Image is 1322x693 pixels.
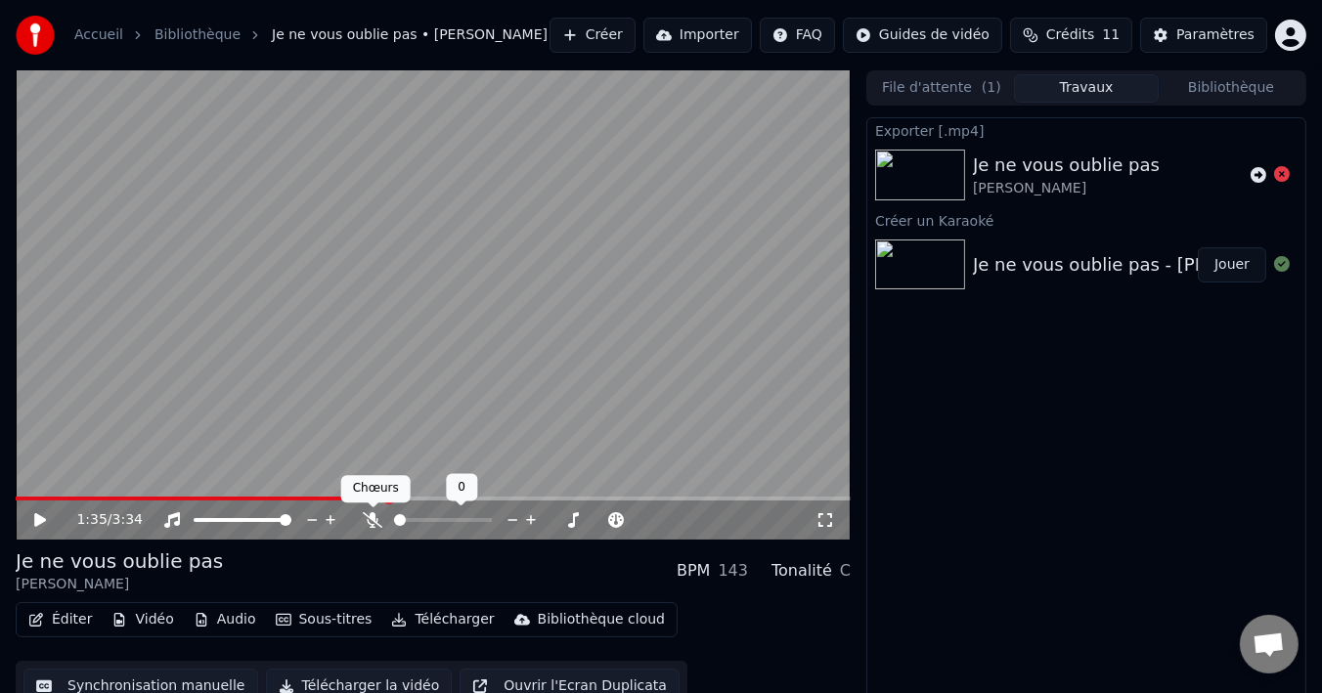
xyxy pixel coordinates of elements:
div: C [840,559,851,583]
button: Importer [643,18,752,53]
button: Guides de vidéo [843,18,1002,53]
img: youka [16,16,55,55]
div: BPM [677,559,710,583]
a: Accueil [74,25,123,45]
span: Je ne vous oublie pas • [PERSON_NAME] [272,25,548,45]
div: Créer un Karaoké [867,208,1305,232]
div: Ouvrir le chat [1240,615,1299,673]
button: Créer [550,18,636,53]
div: Je ne vous oublie pas [973,152,1160,179]
span: Crédits [1046,25,1094,45]
div: [PERSON_NAME] [16,575,223,594]
div: Tonalité [771,559,832,583]
span: 1:35 [76,510,107,530]
button: FAQ [760,18,835,53]
span: 11 [1102,25,1120,45]
button: Crédits11 [1010,18,1132,53]
span: ( 1 ) [982,78,1001,98]
nav: breadcrumb [74,25,548,45]
button: Vidéo [104,606,181,633]
div: 0 [446,474,477,501]
button: Travaux [1014,74,1159,103]
button: Paramètres [1140,18,1267,53]
div: Bibliothèque cloud [538,610,665,629]
button: Télécharger [383,606,502,633]
div: 143 [718,559,748,583]
button: Jouer [1198,247,1266,282]
button: Éditer [21,606,100,633]
span: 3:34 [112,510,143,530]
button: Sous-titres [268,606,380,633]
div: [PERSON_NAME] [973,179,1160,198]
div: Chœurs [341,475,411,502]
button: File d'attente [869,74,1014,103]
button: Bibliothèque [1159,74,1303,103]
div: Je ne vous oublie pas [16,547,223,575]
button: Audio [186,606,264,633]
a: Bibliothèque [154,25,241,45]
div: / [76,510,123,530]
div: Exporter [.mp4] [867,118,1305,142]
div: Paramètres [1176,25,1255,45]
